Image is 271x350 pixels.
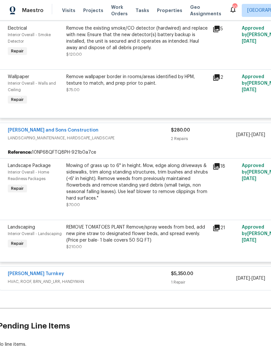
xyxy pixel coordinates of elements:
span: Projects [83,7,103,14]
div: 2 [213,74,238,81]
span: [DATE] [252,133,265,137]
div: Mowing of grass up to 6" in height. Mow, edge along driveways & sidewalks, trim along standing st... [66,162,209,202]
div: 21 [213,224,238,232]
span: HVAC, ROOF, BRN_AND_LRR, HANDYMAN [8,278,171,285]
span: Geo Assignments [190,4,221,17]
span: - [236,132,265,138]
span: Interior Overall - Smoke Detector [8,33,51,43]
span: Repair [8,185,26,192]
span: Maestro [22,7,44,14]
a: [PERSON_NAME] Turnkey [8,272,64,276]
div: 18 [213,162,238,170]
span: Landscape Package [8,163,51,168]
span: LANDSCAPING_MAINTENANCE, HARDSCAPE_LANDSCAPE [8,135,171,141]
div: 5 [213,25,238,33]
span: Repair [8,48,26,54]
span: Interior Overall - Home Readiness Packages [8,170,49,181]
span: Work Orders [111,4,128,17]
span: [DATE] [236,133,250,137]
span: Repair [8,240,26,247]
span: Wallpaper [8,75,29,79]
div: 1 Repair [171,279,236,286]
span: - [236,275,265,282]
span: $210.00 [66,245,82,249]
span: Interior Overall - Walls and Ceiling [8,81,56,92]
span: Repair [8,96,26,103]
span: [DATE] [242,88,256,92]
span: [DATE] [236,276,250,281]
span: Landscaping [8,225,35,230]
span: Tasks [135,8,149,13]
span: Visits [62,7,75,14]
b: Reference: [8,149,32,156]
span: $75.00 [66,88,80,92]
div: Remove the existing smoke/CO detector (hardwired) and replace with new. Ensure that the new detec... [66,25,209,51]
span: $5,350.00 [171,272,193,276]
span: $70.00 [66,203,80,207]
span: [DATE] [242,39,256,44]
span: Electrical [8,26,27,31]
span: [DATE] [242,238,256,243]
div: 2 Repairs [171,135,236,142]
a: [PERSON_NAME] and Sons Construction [8,128,98,133]
span: [DATE] [252,276,265,281]
div: 104 [232,4,237,10]
span: [DATE] [242,176,256,181]
span: $120.00 [66,52,82,56]
span: $280.00 [171,128,190,133]
span: Properties [157,7,182,14]
span: Interior Overall - Landscaping [8,232,62,236]
div: REMOVE TOMATOES PLANT Remove/spray weeds from bed, add new pine straw to designated flower beds, ... [66,224,209,244]
div: Remove wallpaper border in rooms/areas identified by HPM, texture to match, and prep prior to paint. [66,74,209,87]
